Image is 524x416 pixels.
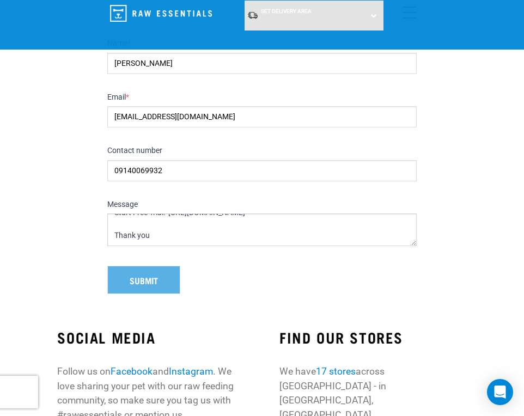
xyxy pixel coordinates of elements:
a: Instagram [169,366,213,377]
a: Facebook [111,366,153,377]
label: Contact number [107,146,417,156]
img: Raw Essentials Logo [110,5,212,22]
img: van-moving.png [247,11,258,20]
span: Set Delivery Area [261,8,312,14]
label: Message [107,200,417,210]
a: 17 stores [316,366,356,377]
div: Open Intercom Messenger [487,379,513,405]
label: Email [107,93,417,102]
h3: FIND OUR STORES [279,329,467,346]
h3: SOCIAL MEDIA [57,329,245,346]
